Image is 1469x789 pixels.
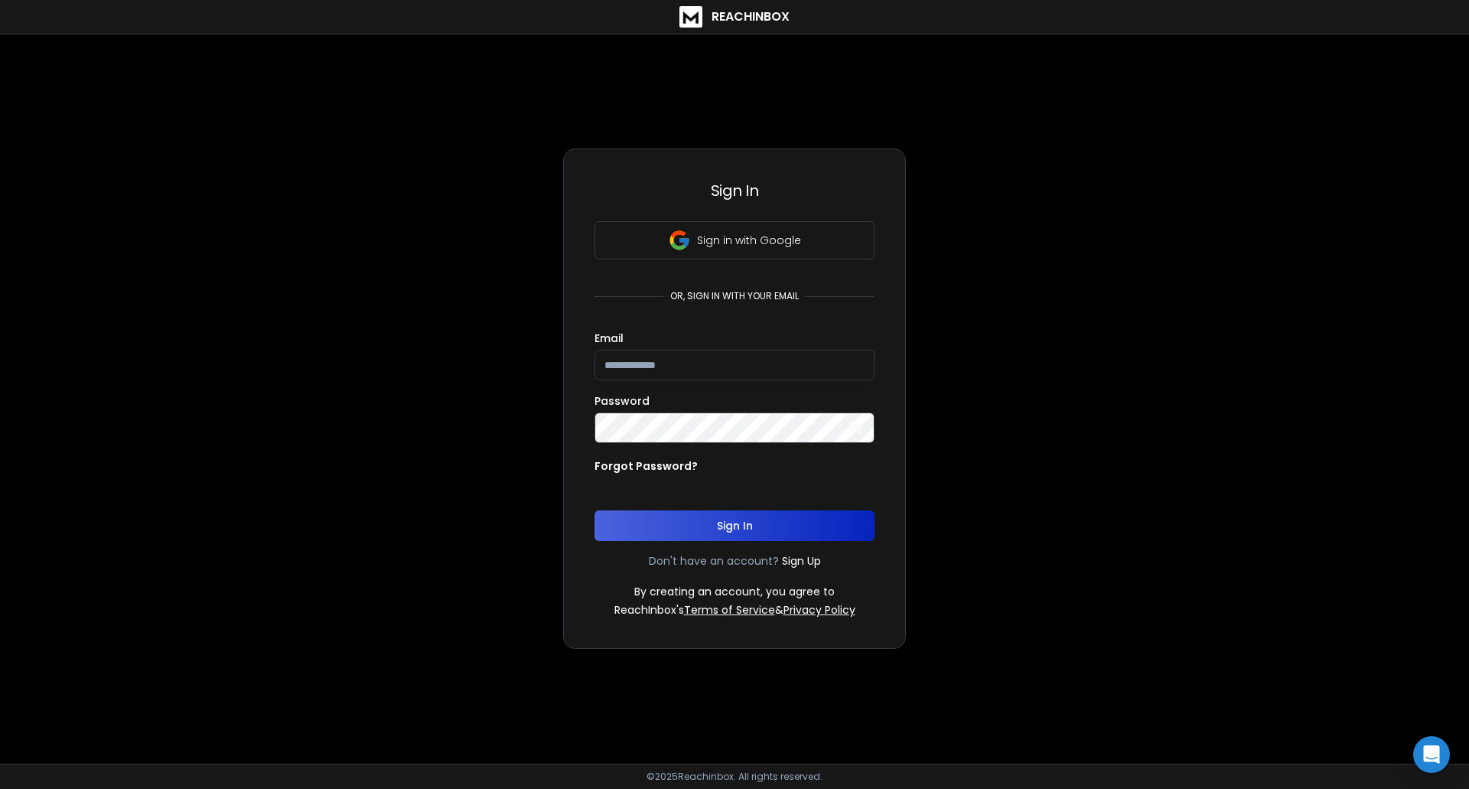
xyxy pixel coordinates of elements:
p: Sign in with Google [697,233,801,248]
div: Open Intercom Messenger [1413,736,1450,773]
p: Don't have an account? [649,553,779,569]
img: logo [679,6,702,28]
a: Privacy Policy [783,602,855,618]
button: Sign In [594,510,875,541]
a: Terms of Service [684,602,775,618]
p: By creating an account, you agree to [634,584,835,599]
p: or, sign in with your email [664,290,805,302]
a: Sign Up [782,553,821,569]
button: Sign in with Google [594,221,875,259]
h1: ReachInbox [712,8,790,26]
a: ReachInbox [679,6,790,28]
p: © 2025 Reachinbox. All rights reserved. [647,771,822,783]
label: Password [594,396,650,406]
p: Forgot Password? [594,458,698,474]
p: ReachInbox's & [614,602,855,618]
label: Email [594,333,624,344]
h3: Sign In [594,180,875,201]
